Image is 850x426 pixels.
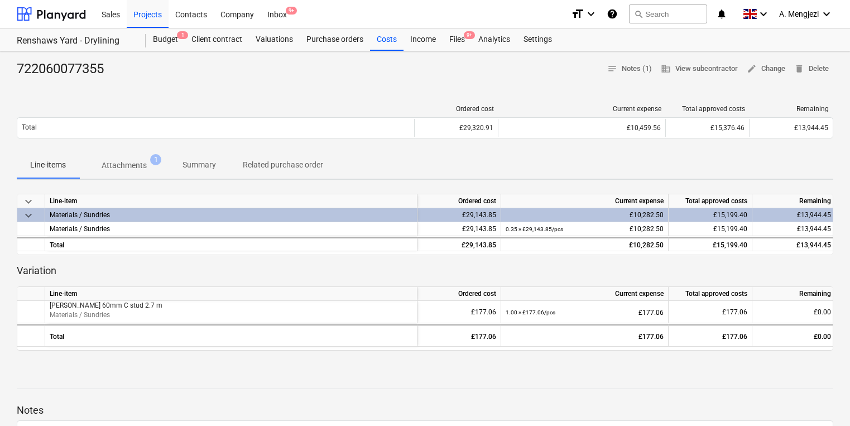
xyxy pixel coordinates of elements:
[501,287,669,301] div: Current expense
[584,7,598,21] i: keyboard_arrow_down
[571,7,584,21] i: format_size
[747,64,757,74] span: edit
[300,28,370,51] a: Purchase orders
[17,264,833,277] p: Variation
[185,28,249,51] a: Client contract
[517,28,559,51] a: Settings
[419,105,494,113] div: Ordered cost
[747,63,785,75] span: Change
[752,194,836,208] div: Remaining
[661,63,738,75] span: View subcontractor
[779,9,819,18] span: A. Mengjezi
[22,209,35,222] span: keyboard_arrow_down
[422,238,496,252] div: £29,143.85
[370,28,404,51] a: Costs
[503,124,661,132] div: £10,459.56
[506,222,664,236] div: £10,282.50
[754,105,829,113] div: Remaining
[443,28,472,51] div: Files
[506,309,555,315] small: 1.00 × £177.06 / pcs
[422,326,496,348] div: £177.06
[17,60,113,78] div: 722060077355
[670,105,745,113] div: Total approved costs
[673,238,747,252] div: £15,199.40
[669,287,752,301] div: Total approved costs
[742,60,790,78] button: Change
[757,238,831,252] div: £13,944.45
[50,301,412,310] p: [PERSON_NAME] 60mm C stud 2.7 m
[607,64,617,74] span: notes
[716,7,727,21] i: notifications
[757,326,831,348] div: £0.00
[50,312,110,319] span: Materials / Sundries
[794,64,804,74] span: delete
[757,301,831,323] div: £0.00
[607,7,618,21] i: Knowledge base
[146,28,185,51] a: Budget1
[45,237,417,251] div: Total
[22,123,37,132] p: Total
[629,4,707,23] button: Search
[757,222,831,236] div: £13,944.45
[45,194,417,208] div: Line-item
[286,7,297,15] span: 9+
[820,7,833,21] i: keyboard_arrow_down
[472,28,517,51] a: Analytics
[506,238,664,252] div: £10,282.50
[45,324,417,347] div: Total
[673,222,747,236] div: £15,199.40
[30,159,66,171] p: Line-items
[17,404,833,417] p: Notes
[419,124,493,132] div: £29,320.91
[417,194,501,208] div: Ordered cost
[506,301,664,324] div: £177.06
[794,372,850,426] iframe: Chat Widget
[634,9,643,18] span: search
[45,287,417,301] div: Line-item
[422,208,496,222] div: £29,143.85
[506,326,664,348] div: £177.06
[790,60,833,78] button: Delete
[102,160,147,171] p: Attachments
[422,222,496,236] div: £29,143.85
[754,124,828,132] div: £13,944.45
[757,7,770,21] i: keyboard_arrow_down
[673,301,747,323] div: £177.06
[669,194,752,208] div: Total approved costs
[146,28,185,51] div: Budget
[22,195,35,208] span: keyboard_arrow_down
[794,63,829,75] span: Delete
[673,326,747,348] div: £177.06
[443,28,472,51] a: Files9+
[150,154,161,165] span: 1
[177,31,188,39] span: 1
[752,287,836,301] div: Remaining
[673,208,747,222] div: £15,199.40
[183,159,216,171] p: Summary
[506,226,563,232] small: 0.35 × £29,143.85 / pcs
[661,64,671,74] span: business
[607,63,652,75] span: Notes (1)
[243,159,323,171] p: Related purchase order
[503,105,661,113] div: Current expense
[404,28,443,51] a: Income
[656,60,742,78] button: View subcontractor
[422,301,496,323] div: £177.06
[249,28,300,51] a: Valuations
[603,60,656,78] button: Notes (1)
[50,225,110,233] span: Materials / Sundries
[501,194,669,208] div: Current expense
[464,31,475,39] span: 9+
[50,208,412,222] div: Materials / Sundries
[17,35,133,47] div: Renshaws Yard - Drylining
[506,208,664,222] div: £10,282.50
[670,124,745,132] div: £15,376.46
